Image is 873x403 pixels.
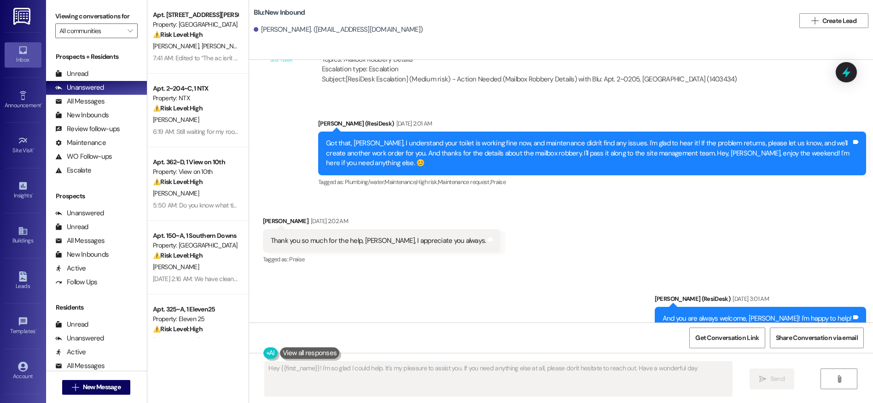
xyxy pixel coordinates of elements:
[55,320,88,329] div: Unread
[83,382,121,392] span: New Message
[289,255,304,263] span: Praise
[730,294,769,304] div: [DATE] 3:01 AM
[153,42,202,50] span: [PERSON_NAME]
[770,328,864,348] button: Share Conversation via email
[153,93,238,103] div: Property: NTX
[153,263,199,271] span: [PERSON_NAME]
[5,133,41,158] a: Site Visit •
[62,380,130,395] button: New Message
[55,334,104,343] div: Unanswered
[46,52,147,62] div: Prospects + Residents
[55,83,104,92] div: Unanswered
[345,178,384,186] span: Plumbing/water ,
[308,216,348,226] div: [DATE] 2:02 AM
[822,16,856,26] span: Create Lead
[254,8,305,17] b: Blu: New Inbound
[46,303,147,312] div: Residents
[153,115,199,124] span: [PERSON_NAME]
[55,124,120,134] div: Review follow-ups
[5,223,41,248] a: Buildings
[55,347,86,357] div: Active
[5,359,41,384] a: Account
[153,10,238,20] div: Apt. [STREET_ADDRESS][PERSON_NAME]
[153,167,238,177] div: Property: View on 10th
[759,375,766,383] i: 
[55,138,106,148] div: Maintenance
[776,333,858,343] span: Share Conversation via email
[55,250,109,259] div: New Inbounds
[438,178,490,186] span: Maintenance request ,
[153,84,238,93] div: Apt. 2~204~C, 1 NTX
[55,208,104,218] div: Unanswered
[153,157,238,167] div: Apt. 362~D, 1 View on 10th
[153,325,203,333] strong: ⚠️ Risk Level: High
[41,101,42,107] span: •
[750,368,794,389] button: Send
[55,110,109,120] div: New Inbounds
[55,69,88,79] div: Unread
[33,146,35,152] span: •
[201,42,247,50] span: [PERSON_NAME]
[263,253,501,266] div: Tagged as:
[811,17,818,24] i: 
[836,375,843,383] i: 
[153,104,203,112] strong: ⚠️ Risk Level: High
[153,251,203,259] strong: ⚠️ Risk Level: High
[55,361,105,371] div: All Messages
[655,294,866,307] div: [PERSON_NAME] (ResiDesk)
[153,241,238,250] div: Property: [GEOGRAPHIC_DATA]
[799,13,868,28] button: Create Lead
[326,138,851,168] div: Got that, [PERSON_NAME], I understand your toilet is working fine now, and maintenance didn't fin...
[271,236,486,246] div: Thank you so much for the help, [PERSON_NAME], I appreciate you always.
[55,236,105,246] div: All Messages
[254,25,423,35] div: [PERSON_NAME]. ([EMAIL_ADDRESS][DOMAIN_NAME])
[770,374,785,384] span: Send
[153,20,238,29] div: Property: [GEOGRAPHIC_DATA]
[153,231,238,241] div: Apt. 150~A, 1 Southern Downs
[153,178,203,186] strong: ⚠️ Risk Level: High
[265,362,732,396] textarea: Hey {{first_name}}! I'm so glad I could help. It's my pleasure to assist you. If you
[416,178,438,186] span: High risk ,
[128,27,133,35] i: 
[153,314,238,324] div: Property: Eleven 25
[59,23,123,38] input: All communities
[55,277,98,287] div: Follow Ups
[689,328,765,348] button: Get Conversation Link
[263,216,501,229] div: [PERSON_NAME]
[153,189,199,197] span: [PERSON_NAME]
[695,333,759,343] span: Get Conversation Link
[55,152,112,161] div: WO Follow-ups
[384,178,416,186] span: Maintenance ,
[5,178,41,203] a: Insights •
[55,166,91,175] div: Escalate
[153,201,306,209] div: 5:50 AM: Do you know what time they are confirmed for?
[5,314,41,339] a: Templates •
[55,222,88,232] div: Unread
[153,127,551,136] div: 6:19 AM: Still waiting for my room ceiling fan to be replaced. The maintenance guy said he will r...
[55,264,86,273] div: Active
[55,97,105,106] div: All Messages
[394,119,432,128] div: [DATE] 2:01 AM
[5,42,41,67] a: Inbox
[153,305,238,314] div: Apt. 325~A, 1 Eleven25
[55,9,138,23] label: Viewing conversations for
[35,327,37,333] span: •
[318,119,866,132] div: [PERSON_NAME] (ResiDesk)
[153,336,199,345] span: [PERSON_NAME]
[13,8,32,25] img: ResiDesk Logo
[72,384,79,391] i: 
[153,30,203,39] strong: ⚠️ Risk Level: High
[32,191,33,197] span: •
[490,178,506,186] span: Praise
[153,54,414,62] div: 7:41 AM: Edited to “The ac isn't working and needs to be fixed. It's hot as an oven in my apartme...
[663,314,851,323] div: And you are always welcome, [PERSON_NAME]! I'm happy to help!
[46,191,147,201] div: Prospects
[318,175,866,189] div: Tagged as:
[322,75,737,84] div: Subject: [ResiDesk Escalation] (Medium risk) - Action Needed (Mailbox Robbery Details) with Blu: ...
[5,269,41,294] a: Leads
